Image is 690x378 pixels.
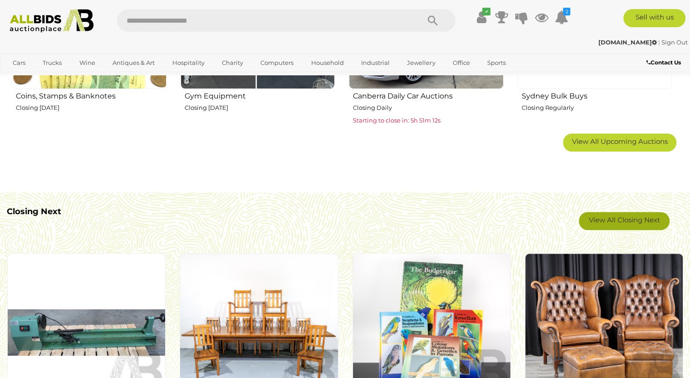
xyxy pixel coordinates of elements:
a: Wine [73,55,101,70]
a: Jewellery [401,55,441,70]
a: Computers [254,55,299,70]
a: Sign Out [661,39,688,46]
a: Antiques & Art [107,55,161,70]
a: Office [447,55,476,70]
button: Search [410,9,455,32]
a: Contact Us [646,58,683,68]
strong: [DOMAIN_NAME] [598,39,657,46]
a: [DOMAIN_NAME] [598,39,658,46]
span: | [658,39,660,46]
a: ✔ [475,9,488,25]
i: ✔ [482,8,490,15]
a: View All Closing Next [579,212,670,230]
h2: Canberra Daily Car Auctions [353,90,504,100]
p: Closing [DATE] [185,103,335,113]
a: 2 [554,9,568,25]
a: [GEOGRAPHIC_DATA] [7,70,83,85]
p: Closing [DATE] [16,103,166,113]
a: Sell with us [623,9,685,27]
span: Starting to close in: 5h 51m 12s [353,117,440,124]
a: Sports [481,55,512,70]
h2: Sydney Bulk Buys [522,90,672,100]
b: Contact Us [646,59,681,66]
span: View All Upcoming Auctions [572,137,668,146]
img: Allbids.com.au [5,9,98,33]
a: Trucks [37,55,68,70]
h2: Coins, Stamps & Banknotes [16,90,166,100]
p: Closing Regularly [522,103,672,113]
b: Closing Next [7,206,61,216]
a: View All Upcoming Auctions [563,133,676,152]
a: Household [305,55,350,70]
a: Charity [216,55,249,70]
a: Hospitality [166,55,210,70]
a: Industrial [355,55,396,70]
p: Closing Daily [353,103,504,113]
a: Cars [7,55,31,70]
h2: Gym Equipment [185,90,335,100]
i: 2 [563,8,570,15]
